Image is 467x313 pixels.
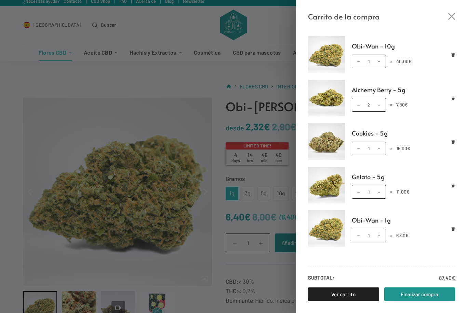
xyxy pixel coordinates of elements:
bdi: 40,00 [396,58,412,64]
a: Gelato - 5g [352,172,455,182]
input: Cantidad de productos [352,55,386,68]
a: Ver carrito [308,287,379,301]
bdi: 6,40 [396,232,409,238]
input: Cantidad de productos [352,142,386,155]
a: Eliminar Cookies - 5g del carrito [451,140,455,144]
span: € [405,102,408,108]
a: Eliminar Gelato - 5g del carrito [451,183,455,187]
span: Carrito de la compra [308,10,380,23]
span: € [406,189,410,195]
button: Cerrar el cajón del carrito [448,13,455,20]
span: × [390,102,392,108]
span: € [407,145,410,151]
a: Obi-Wan - 1g [352,215,455,225]
bdi: 15,00 [396,145,410,151]
bdi: 11,00 [396,189,410,195]
strong: Subtotal: [308,273,334,282]
a: Obi-Wan - 10g [352,41,455,51]
a: Finalizar compra [384,287,455,301]
bdi: 87,40 [439,274,455,281]
a: Cookies - 5g [352,128,455,138]
span: € [452,274,455,281]
a: Eliminar Alchemy Berry - 5g del carrito [451,96,455,100]
input: Cantidad de productos [352,229,386,242]
span: € [405,232,409,238]
input: Cantidad de productos [352,98,386,112]
span: × [390,232,392,238]
bdi: 7,50 [396,102,408,108]
a: Alchemy Berry - 5g [352,85,455,95]
input: Cantidad de productos [352,185,386,199]
span: × [390,58,392,64]
a: Eliminar Obi-Wan - 1g del carrito [451,227,455,231]
span: € [409,58,412,64]
a: Eliminar Obi-Wan - 10g del carrito [451,53,455,57]
span: × [390,189,392,195]
span: × [390,145,392,151]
